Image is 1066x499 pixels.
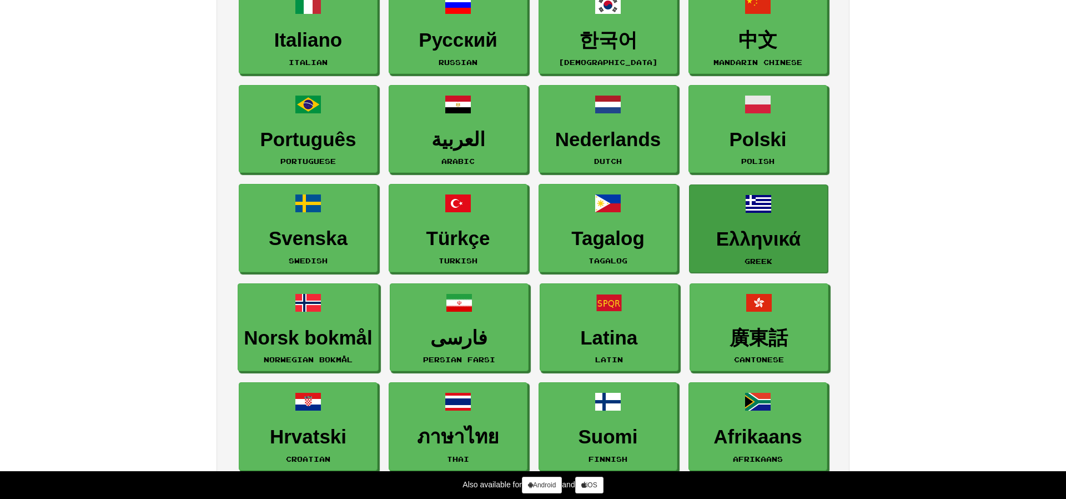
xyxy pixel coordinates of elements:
[289,257,328,265] small: Swedish
[238,283,378,372] a: Norsk bokmålNorwegian Bokmål
[447,455,469,463] small: Thai
[594,157,622,165] small: Dutch
[245,426,371,448] h3: Hrvatski
[690,283,828,372] a: 廣東話Cantonese
[395,426,521,448] h3: ภาษาไทย
[688,382,827,471] a: AfrikaansAfrikaans
[239,184,378,272] a: SvenskaSwedish
[239,382,378,471] a: HrvatskiCroatian
[395,29,521,51] h3: Русский
[423,356,495,363] small: Persian Farsi
[245,228,371,249] h3: Svenska
[239,85,378,173] a: PortuguêsPortuguese
[395,228,521,249] h3: Türkçe
[441,157,475,165] small: Arabic
[545,129,671,151] h3: Nederlands
[245,129,371,151] h3: Português
[389,382,527,471] a: ภาษาไทยThai
[589,455,627,463] small: Finnish
[689,184,828,273] a: ΕλληνικάGreek
[695,29,821,51] h3: 中文
[733,455,783,463] small: Afrikaans
[245,29,371,51] h3: Italiano
[741,157,775,165] small: Polish
[745,257,772,265] small: Greek
[589,257,627,265] small: Tagalog
[695,426,821,448] h3: Afrikaans
[713,58,802,66] small: Mandarin Chinese
[696,327,822,349] h3: 廣東話
[439,257,477,265] small: Turkish
[734,356,784,363] small: Cantonese
[396,327,522,349] h3: فارسی
[695,228,822,250] h3: Ελληνικά
[695,129,821,151] h3: Polski
[395,129,521,151] h3: العربية
[546,327,672,349] h3: Latina
[688,85,827,173] a: PolskiPolish
[264,356,353,363] small: Norwegian Bokmål
[559,58,658,66] small: [DEMOGRAPHIC_DATA]
[539,184,677,272] a: TagalogTagalog
[244,327,372,349] h3: Norsk bokmål
[280,157,336,165] small: Portuguese
[390,283,529,372] a: فارسیPersian Farsi
[545,29,671,51] h3: 한국어
[545,228,671,249] h3: Tagalog
[539,382,677,471] a: SuomiFinnish
[595,356,623,363] small: Latin
[522,477,562,493] a: Android
[575,477,604,493] a: iOS
[540,283,678,372] a: LatinaLatin
[389,184,527,272] a: TürkçeTurkish
[289,58,328,66] small: Italian
[545,426,671,448] h3: Suomi
[286,455,330,463] small: Croatian
[439,58,477,66] small: Russian
[389,85,527,173] a: العربيةArabic
[539,85,677,173] a: NederlandsDutch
